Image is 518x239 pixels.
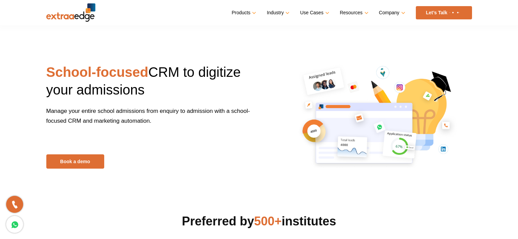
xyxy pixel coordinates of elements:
p: Manage your entire school admissions from enquiry to admission with a school-focused CRM and mark... [46,106,254,135]
a: Resources [340,8,367,18]
h1: CRM to digitize your admissions [46,63,254,106]
a: Use Cases [300,8,328,18]
h2: Preferred by institutes [46,213,472,229]
a: Book a demo [46,154,104,169]
span: 500+ [254,214,282,228]
a: Industry [267,8,288,18]
strong: School-focused [46,65,148,80]
img: school-focused-crm [290,57,468,175]
a: Company [379,8,404,18]
a: Products [232,8,255,18]
a: Let’s Talk [416,6,472,19]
